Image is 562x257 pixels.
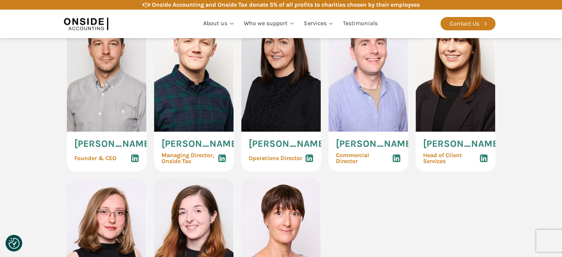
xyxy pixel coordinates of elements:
span: Head of Client Services [423,152,479,164]
a: Contact Us [440,17,495,30]
span: [PERSON_NAME] [249,139,327,149]
button: Consent Preferences [8,238,20,249]
div: Contact Us [450,19,479,28]
span: Managing Director, Onside Tax [161,152,214,164]
a: Who we support [239,11,300,36]
a: Services [299,11,338,36]
span: [PERSON_NAME] [161,139,240,149]
span: [PERSON_NAME] [74,139,153,149]
span: Commercial Director [336,152,392,164]
img: Revisit consent button [8,238,20,249]
span: Founder & CEO [74,155,116,161]
a: Testimonials [338,11,382,36]
img: Onside Accounting [64,15,108,32]
a: About us [199,11,239,36]
span: [PERSON_NAME] [336,139,414,149]
span: Operations Director [249,155,302,161]
span: [PERSON_NAME] [423,139,501,149]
